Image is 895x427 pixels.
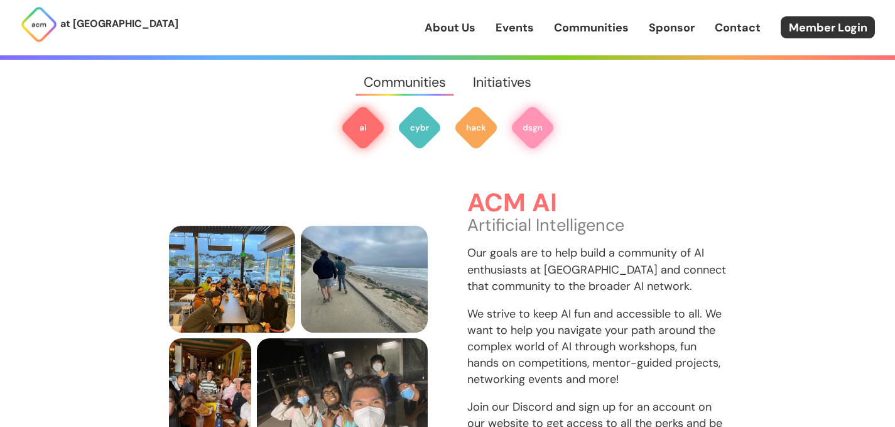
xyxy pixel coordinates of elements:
a: Communities [554,19,629,36]
p: We strive to keep AI fun and accessible to all. We want to help you navigate your path around the... [467,306,727,387]
p: Artificial Intelligence [467,217,727,233]
img: ACM Design [510,105,555,150]
a: Communities [350,60,459,105]
a: at [GEOGRAPHIC_DATA] [20,6,178,43]
img: ACM Cyber [397,105,442,150]
img: ACM AI [340,105,386,150]
a: Contact [715,19,761,36]
img: members sitting at a table smiling [169,226,296,333]
p: Our goals are to help build a community of AI enthusiasts at [GEOGRAPHIC_DATA] and connect that c... [467,245,727,294]
a: Sponsor [649,19,695,36]
a: Events [496,19,534,36]
a: Initiatives [460,60,545,105]
img: three people, one holding a massive water jug, hiking by the sea [301,226,428,333]
h3: ACM AI [467,189,727,218]
img: ACM Hack [453,105,499,150]
a: Member Login [781,16,875,38]
img: ACM Logo [20,6,58,43]
a: About Us [425,19,475,36]
p: at [GEOGRAPHIC_DATA] [60,16,178,32]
